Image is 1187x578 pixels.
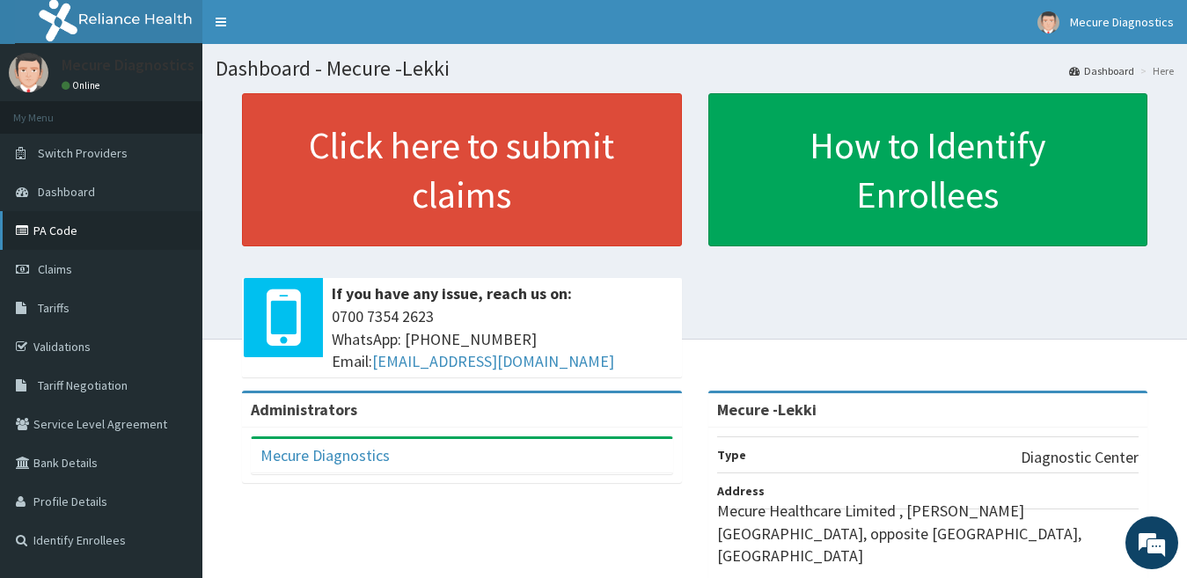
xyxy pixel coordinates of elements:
[242,93,682,246] a: Click here to submit claims
[708,93,1148,246] a: How to Identify Enrollees
[332,305,673,373] span: 0700 7354 2623 WhatsApp: [PHONE_NUMBER] Email:
[372,351,614,371] a: [EMAIL_ADDRESS][DOMAIN_NAME]
[1021,446,1139,469] p: Diagnostic Center
[1037,11,1059,33] img: User Image
[216,57,1174,80] h1: Dashboard - Mecure -Lekki
[260,445,390,465] a: Mecure Diagnostics
[717,483,765,499] b: Address
[1069,63,1134,78] a: Dashboard
[1070,14,1174,30] span: Mecure Diagnostics
[717,447,746,463] b: Type
[62,79,104,91] a: Online
[38,300,70,316] span: Tariffs
[9,53,48,92] img: User Image
[38,261,72,277] span: Claims
[38,184,95,200] span: Dashboard
[332,283,572,304] b: If you have any issue, reach us on:
[38,145,128,161] span: Switch Providers
[717,500,1139,567] p: Mecure Healthcare Limited , [PERSON_NAME][GEOGRAPHIC_DATA], opposite [GEOGRAPHIC_DATA], [GEOGRAPH...
[1136,63,1174,78] li: Here
[62,57,194,73] p: Mecure Diagnostics
[717,399,817,420] strong: Mecure -Lekki
[38,377,128,393] span: Tariff Negotiation
[251,399,357,420] b: Administrators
